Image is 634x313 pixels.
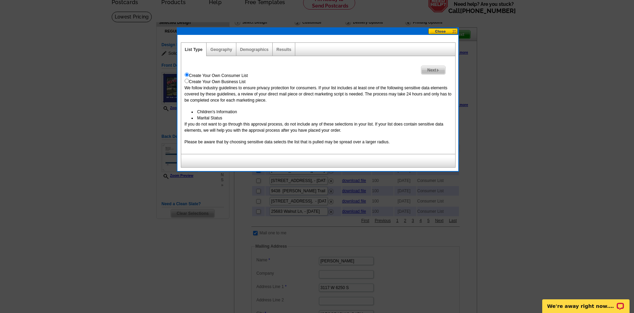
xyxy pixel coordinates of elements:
[436,69,439,72] img: button-next-arrow-gray.png
[240,47,269,52] a: Demographics
[191,115,452,121] li: Marital Status
[185,85,452,103] p: We follow industry guidelines to ensure privacy protection for consumers. If your list includes a...
[276,47,291,52] a: Results
[185,79,452,85] div: Create Your Own Business List
[185,121,452,133] p: If you do not want to go through this approval process, do not include any of these selections in...
[538,291,634,313] iframe: LiveChat chat widget
[421,66,445,74] span: Next
[191,109,452,115] li: Children's Information
[210,47,232,52] a: Geography
[185,139,452,145] p: Please be aware that by choosing sensitive data selects the list that is pulled may be spread ove...
[185,47,203,52] a: List Type
[421,66,445,75] a: Next
[185,73,452,79] div: Create Your Own Consumer List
